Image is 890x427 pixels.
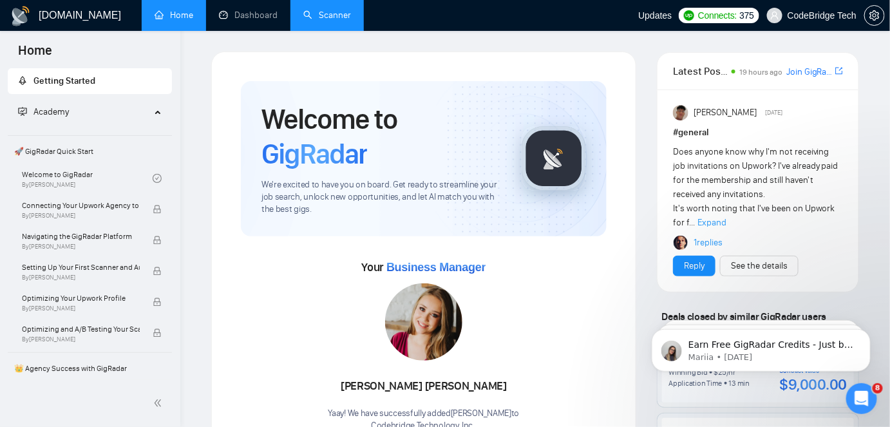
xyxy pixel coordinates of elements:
span: setting [865,10,884,21]
span: Connecting Your Upwork Agency to GigRadar [22,199,140,212]
span: Navigating the GigRadar Platform [22,230,140,243]
a: searchScanner [303,10,351,21]
a: See the details [731,259,788,273]
span: By [PERSON_NAME] [22,212,140,220]
a: setting [864,10,885,21]
span: 375 [739,8,753,23]
img: Randi Tovar [673,105,688,120]
span: We're excited to have you on board. Get ready to streamline your job search, unlock new opportuni... [261,179,501,216]
span: export [835,66,843,76]
span: lock [153,205,162,214]
span: By [PERSON_NAME] [22,336,140,343]
span: Setting Up Your First Scanner and Auto-Bidder [22,261,140,274]
span: Optimizing and A/B Testing Your Scanner for Better Results [22,323,140,336]
span: By [PERSON_NAME] [22,305,140,312]
span: Business Manager [386,261,486,274]
h1: Welcome to [261,102,501,171]
span: Academy [18,106,69,117]
a: Join GigRadar Slack Community [786,65,833,79]
div: [PERSON_NAME] [PERSON_NAME] [328,375,520,397]
span: Does anyone know why I'm not receiving job invitations on Upwork? I've already paid for the membe... [673,146,838,228]
span: Updates [638,10,672,21]
img: logo [10,6,31,26]
button: Reply [673,256,715,276]
span: [PERSON_NAME] [694,106,757,120]
span: Getting Started [33,75,95,86]
span: Connects: [698,8,737,23]
span: fund-projection-screen [18,107,27,116]
iframe: Intercom notifications message [632,302,890,392]
span: 19 hours ago [739,68,782,77]
span: GigRadar [261,137,367,171]
span: Latest Posts from the GigRadar Community [673,63,728,79]
button: See the details [720,256,799,276]
span: lock [153,236,162,245]
span: Your [362,260,486,274]
span: Expand [697,217,726,228]
span: 🚀 GigRadar Quick Start [9,138,171,164]
span: user [770,11,779,20]
img: upwork-logo.png [684,10,694,21]
a: dashboardDashboard [219,10,278,21]
a: homeHome [155,10,193,21]
span: Optimizing Your Upwork Profile [22,292,140,305]
span: check-circle [153,174,162,183]
span: lock [153,328,162,337]
span: lock [153,267,162,276]
img: 1686179495276-90.jpg [385,283,462,361]
span: Academy [33,106,69,117]
span: rocket [18,76,27,85]
span: By [PERSON_NAME] [22,243,140,251]
button: setting [864,5,885,26]
img: gigradar-logo.png [522,126,586,191]
a: Welcome to GigRadarBy[PERSON_NAME] [22,164,153,193]
span: lock [153,298,162,307]
span: By [PERSON_NAME] [22,274,140,281]
span: [DATE] [766,107,783,119]
span: Home [8,41,62,68]
li: Getting Started [8,68,172,94]
iframe: Intercom live chat [846,383,877,414]
span: 👑 Agency Success with GigRadar [9,356,171,381]
a: Reply [684,259,705,273]
a: export [835,65,843,77]
a: 1replies [694,236,723,249]
h1: # general [673,126,843,140]
span: 8 [873,383,883,394]
span: double-left [153,397,166,410]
